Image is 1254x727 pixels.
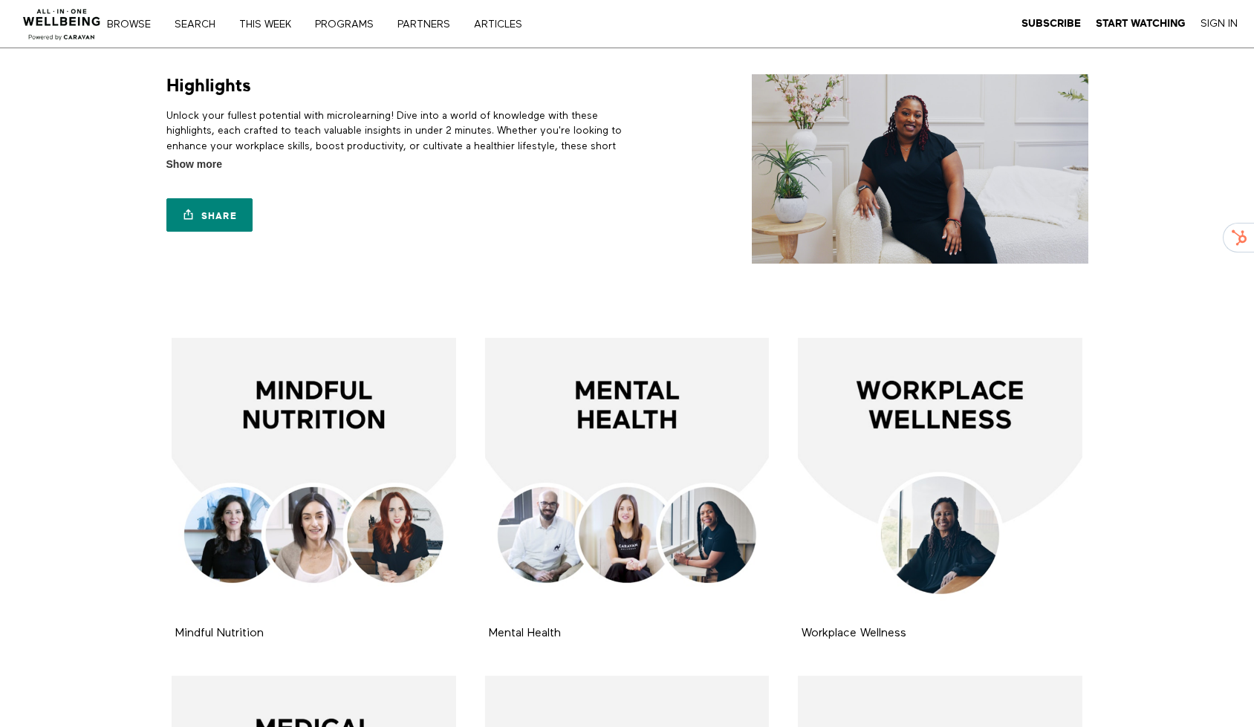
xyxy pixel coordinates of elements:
a: Search [169,19,231,30]
a: Browse [102,19,166,30]
strong: Mental Health [489,627,561,639]
strong: Subscribe [1021,18,1081,29]
a: Share [166,198,253,232]
a: Mindful Nutrition [175,627,264,639]
a: Subscribe [1021,17,1081,30]
a: Start Watching [1096,17,1186,30]
a: THIS WEEK [234,19,307,30]
a: Mental Health [485,338,770,622]
strong: Start Watching [1096,18,1186,29]
img: Highlights [752,74,1088,264]
span: Show more [166,157,222,172]
a: Sign In [1201,17,1238,30]
a: PROGRAMS [310,19,389,30]
a: ARTICLES [469,19,538,30]
nav: Primary [117,16,553,31]
strong: Mindful Nutrition [175,627,264,639]
a: Workplace Wellness [798,338,1082,622]
a: Mental Health [489,627,561,639]
p: Unlock your fullest potential with microlearning! Dive into a world of knowledge with these highl... [166,108,622,199]
strong: Workplace Wellness [802,627,906,639]
a: Workplace Wellness [802,627,906,639]
a: Mindful Nutrition [172,338,456,622]
h1: Highlights [166,74,251,97]
a: PARTNERS [392,19,466,30]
